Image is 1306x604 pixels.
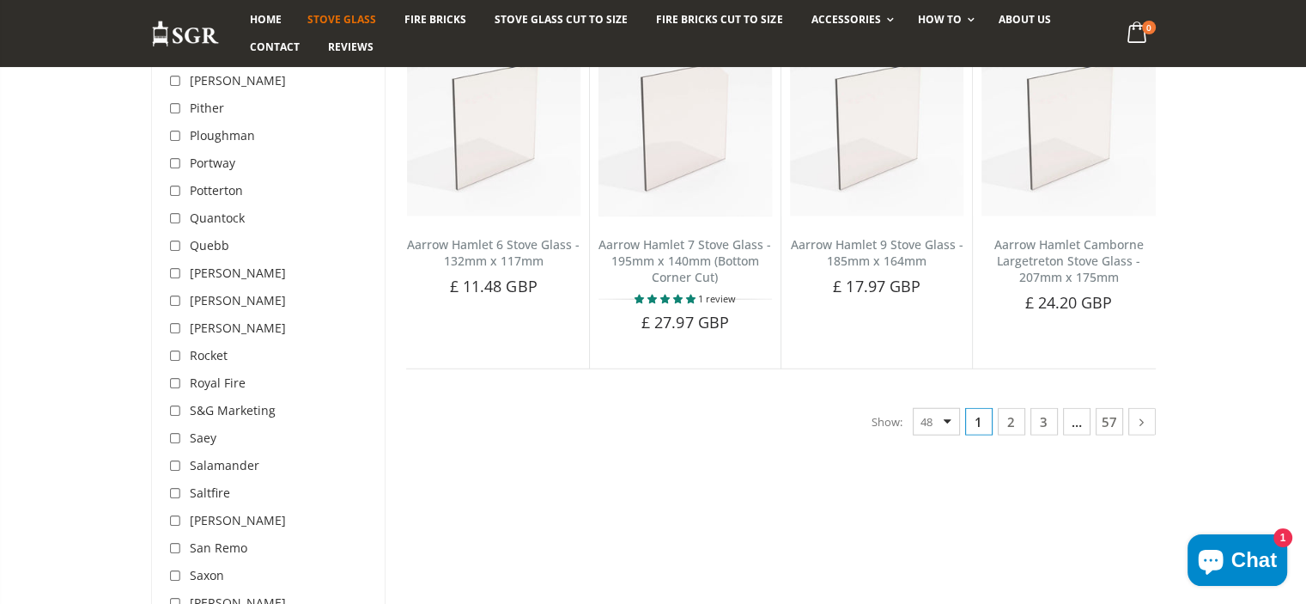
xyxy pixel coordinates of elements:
[392,6,479,34] a: Fire Bricks
[190,292,286,308] span: [PERSON_NAME]
[981,43,1155,217] img: Aarrow Hamlet Camborne Largetreton Stove Glass
[905,6,983,34] a: How To
[404,12,466,27] span: Fire Bricks
[190,347,228,363] span: Rocket
[151,20,220,48] img: Stove Glass Replacement
[190,457,259,473] span: Salamander
[237,34,313,61] a: Contact
[407,43,580,217] img: Aarrow Hamlet 6 Stove Glass
[495,12,628,27] span: Stove Glass Cut To Size
[872,408,902,436] span: Show:
[1096,408,1123,436] a: 57
[407,236,580,269] a: Aarrow Hamlet 6 Stove Glass - 132mm x 117mm
[237,6,295,34] a: Home
[190,485,230,501] span: Saltfire
[798,6,902,34] a: Accessories
[1142,21,1156,34] span: 0
[450,276,538,296] span: £ 11.48 GBP
[190,265,286,281] span: [PERSON_NAME]
[190,210,245,226] span: Quantock
[250,40,300,54] span: Contact
[190,100,224,116] span: Pither
[190,237,229,253] span: Quebb
[190,540,247,556] span: San Remo
[190,567,224,583] span: Saxon
[190,182,243,198] span: Potterton
[598,236,771,285] a: Aarrow Hamlet 7 Stove Glass - 195mm x 140mm (Bottom Corner Cut)
[190,402,276,418] span: S&G Marketing
[190,430,216,446] span: Saey
[641,312,729,333] span: £ 27.97 GBP
[190,375,246,391] span: Royal Fire
[635,292,698,305] span: 5.00 stars
[965,408,993,436] span: 1
[250,12,282,27] span: Home
[1120,17,1155,51] a: 0
[791,236,963,269] a: Aarrow Hamlet 9 Stove Glass - 185mm x 164mm
[482,6,641,34] a: Stove Glass Cut To Size
[999,12,1051,27] span: About us
[656,12,782,27] span: Fire Bricks Cut To Size
[307,12,376,27] span: Stove Glass
[698,292,736,305] span: 1 review
[190,72,286,88] span: [PERSON_NAME]
[790,43,963,217] img: Aarrow Hamlet 9 Stove Glass - 185mm x 164mm
[190,320,286,336] span: [PERSON_NAME]
[1182,534,1292,590] inbox-online-store-chat: Shopify online store chat
[1024,292,1112,313] span: £ 24.20 GBP
[1030,408,1058,436] a: 3
[998,408,1025,436] a: 2
[190,155,235,171] span: Portway
[295,6,389,34] a: Stove Glass
[1063,408,1090,436] span: …
[986,6,1064,34] a: About us
[643,6,795,34] a: Fire Bricks Cut To Size
[328,40,374,54] span: Reviews
[833,276,920,296] span: £ 17.97 GBP
[190,512,286,528] span: [PERSON_NAME]
[993,236,1143,285] a: Aarrow Hamlet Camborne Largetreton Stove Glass - 207mm x 175mm
[918,12,962,27] span: How To
[190,127,255,143] span: Ploughman
[598,43,772,217] img: Aarrow Hamlet 7 Stove Glass
[811,12,880,27] span: Accessories
[315,34,386,61] a: Reviews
